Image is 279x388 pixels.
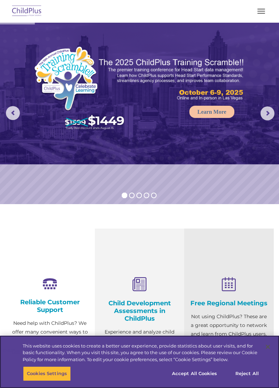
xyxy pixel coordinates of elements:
[10,319,90,380] p: Need help with ChildPlus? We offer many convenient ways to contact our amazing Customer Support r...
[225,366,269,381] button: Reject All
[10,3,43,20] img: ChildPlus by Procare Solutions
[23,343,259,363] div: This website uses cookies to create a better user experience, provide statistics about user visit...
[100,299,179,322] h4: Child Development Assessments in ChildPlus
[23,366,71,381] button: Cookies Settings
[100,328,179,380] p: Experience and analyze child assessments and Head Start data management in one system with zero c...
[189,106,234,118] a: Learn More
[260,339,276,355] button: Close
[189,312,269,365] p: Not using ChildPlus? These are a great opportunity to network and learn from ChildPlus users. Fin...
[189,299,269,307] h4: Free Regional Meetings
[10,298,90,314] h4: Reliable Customer Support
[168,366,221,381] button: Accept All Cookies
